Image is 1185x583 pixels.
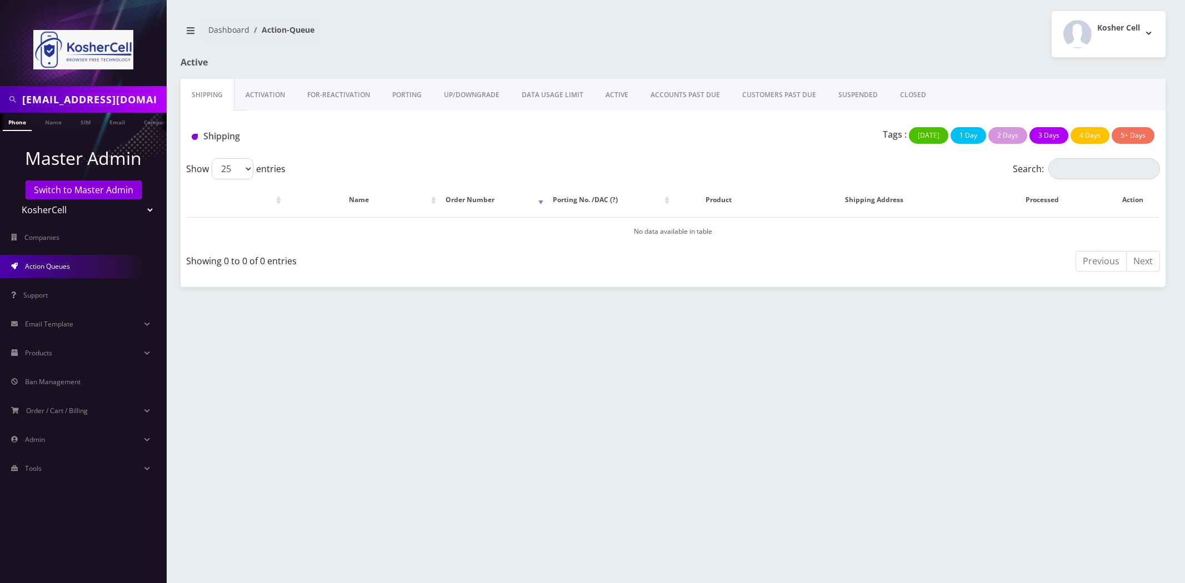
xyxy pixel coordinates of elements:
a: PORTING [381,79,433,111]
img: KosherCell [33,30,133,69]
a: Previous [1076,251,1127,272]
th: Processed: activate to sort column ascending [984,184,1106,216]
h1: Shipping [192,131,502,142]
a: DATA USAGE LIMIT [511,79,594,111]
div: Showing 0 to 0 of 0 entries [186,250,665,268]
button: 4 Days [1071,127,1109,144]
select: Showentries [212,158,253,179]
th: Porting No. /DAC (?): activate to sort column ascending [547,184,673,216]
a: Switch to Master Admin [26,180,142,199]
li: Action-Queue [249,24,314,36]
img: Shipping [192,134,198,140]
a: Email [104,113,131,130]
button: 3 Days [1029,127,1068,144]
a: ACTIVE [594,79,639,111]
a: Company [138,113,176,130]
a: FOR-REActivation [296,79,381,111]
span: Products [25,348,52,358]
a: SIM [75,113,96,130]
th: Name: activate to sort column ascending [285,184,439,216]
span: Companies [24,233,59,242]
th: : activate to sort column ascending [187,184,284,216]
a: Name [39,113,67,130]
a: Phone [3,113,32,131]
span: Email Template [25,319,73,329]
button: [DATE] [909,127,948,144]
p: Tags : [883,128,907,141]
button: Kosher Cell [1052,11,1166,57]
span: Support [23,290,48,300]
nav: breadcrumb [181,18,665,50]
button: 2 Days [988,127,1027,144]
a: CLOSED [889,79,937,111]
a: ACCOUNTS PAST DUE [639,79,731,111]
th: Order Number: activate to sort column ascending [440,184,546,216]
span: Action Queues [25,262,70,271]
button: 5+ Days [1112,127,1154,144]
span: Order / Cart / Billing [26,406,88,415]
td: No data available in table [187,217,1159,245]
a: Activation [234,79,296,111]
label: Search: [1013,158,1160,179]
a: UP/DOWNGRADE [433,79,511,111]
th: Action [1107,184,1159,216]
a: Next [1126,251,1160,272]
a: Shipping [181,79,234,111]
h1: Active [181,57,498,68]
a: Dashboard [208,24,249,35]
span: Admin [25,435,45,444]
th: Shipping Address [764,184,983,216]
th: Product [673,184,763,216]
h2: Kosher Cell [1097,23,1140,33]
a: SUSPENDED [827,79,889,111]
input: Search in Company [22,89,164,110]
label: Show entries [186,158,286,179]
button: 1 Day [951,127,986,144]
input: Search: [1048,158,1160,179]
span: Ban Management [25,377,81,386]
a: CUSTOMERS PAST DUE [731,79,827,111]
span: Tools [25,464,42,473]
